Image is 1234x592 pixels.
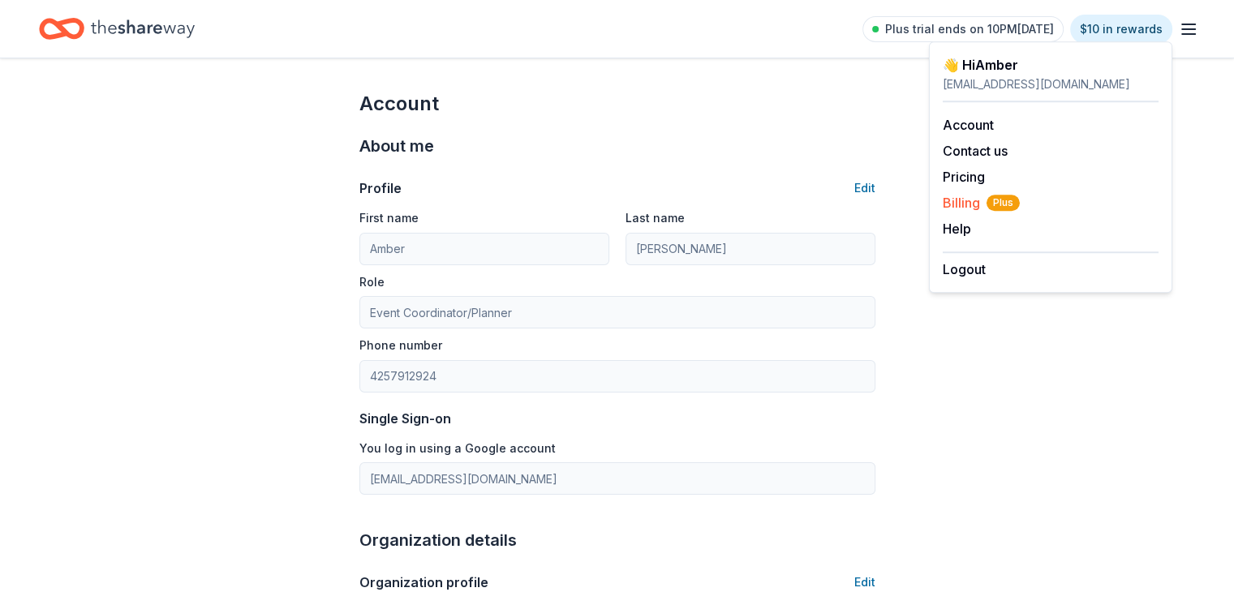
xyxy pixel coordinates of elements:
[1070,15,1172,44] a: $10 in rewards
[39,10,195,48] a: Home
[359,573,488,592] div: Organization profile
[943,260,986,279] button: Logout
[987,195,1020,211] span: Plus
[854,178,875,198] button: Edit
[359,210,419,226] label: First name
[943,75,1159,94] div: [EMAIL_ADDRESS][DOMAIN_NAME]
[943,141,1008,161] button: Contact us
[359,91,875,117] div: Account
[359,133,875,159] div: About me
[943,117,994,133] a: Account
[359,274,385,290] label: Role
[862,16,1064,42] a: Plus trial ends on 10PM[DATE]
[854,573,875,592] button: Edit
[943,169,985,185] a: Pricing
[359,527,875,553] div: Organization details
[359,337,442,354] label: Phone number
[359,409,875,428] div: Single Sign-on
[359,178,402,198] div: Profile
[943,193,1020,212] button: BillingPlus
[943,193,1020,212] span: Billing
[626,210,685,226] label: Last name
[943,219,971,238] button: Help
[885,19,1054,39] span: Plus trial ends on 10PM[DATE]
[359,440,556,457] label: You log in using a Google account
[943,55,1159,75] div: 👋 Hi Amber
